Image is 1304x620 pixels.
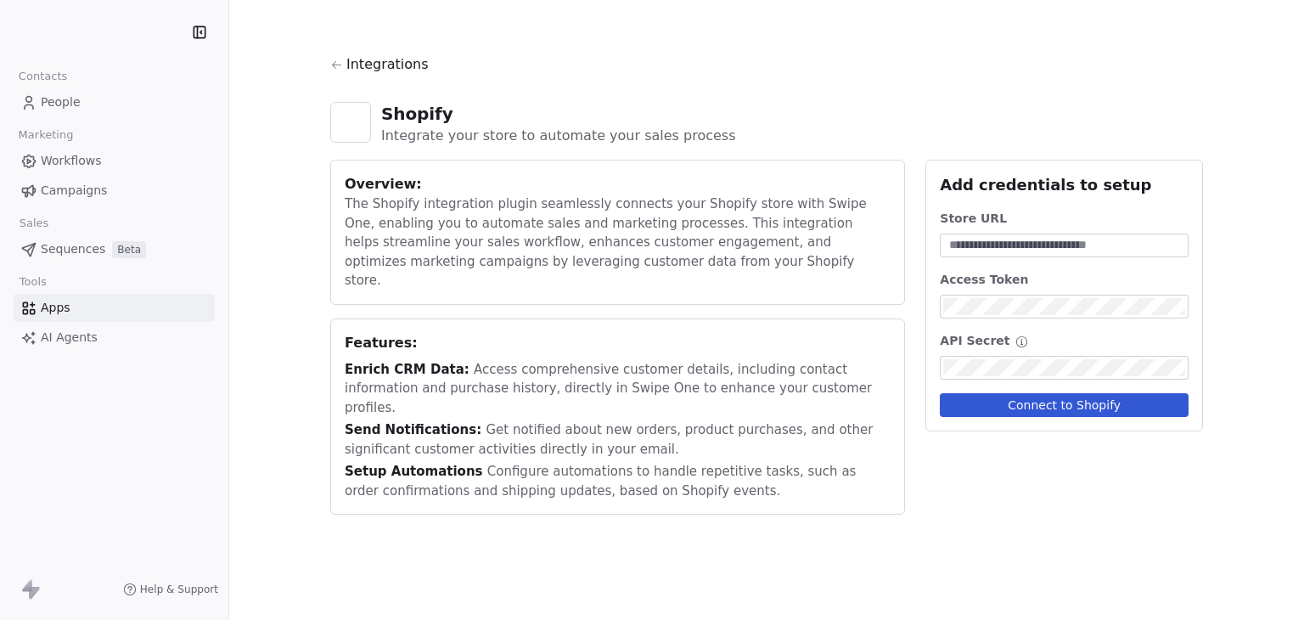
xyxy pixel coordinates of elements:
[940,210,1189,227] div: Store URL
[940,271,1189,288] div: Access Token
[339,110,363,134] img: shopify.svg
[41,152,102,170] span: Workflows
[345,362,474,377] span: Enrich CRM Data:
[12,269,53,295] span: Tools
[345,194,891,290] div: The Shopify integration plugin seamlessly connects your Shopify store with Swipe One, enabling yo...
[14,88,215,116] a: People
[345,360,891,418] div: Access comprehensive customer details, including contact information and purchase history, direct...
[12,211,56,236] span: Sales
[41,329,98,347] span: AI Agents
[41,182,107,200] span: Campaigns
[345,333,891,353] div: Features:
[41,93,81,111] span: People
[940,393,1189,417] button: Connect to Shopify
[940,174,1189,196] div: Add credentials to setup
[112,241,146,258] span: Beta
[140,583,218,596] span: Help & Support
[940,332,1189,349] div: API Secret
[345,174,891,194] div: Overview:
[381,102,735,126] div: Shopify
[345,420,891,459] div: Get notified about new orders, product purchases, and other significant customer activities direc...
[41,240,105,258] span: Sequences
[41,299,70,317] span: Apps
[14,294,215,322] a: Apps
[345,462,891,500] div: Configure automations to handle repetitive tasks, such as order confirmations and shipping update...
[330,54,1203,88] a: Integrations
[11,122,81,148] span: Marketing
[14,324,215,352] a: AI Agents
[11,64,75,89] span: Contacts
[14,235,215,263] a: SequencesBeta
[381,126,735,146] div: Integrate your store to automate your sales process
[345,422,486,437] span: Send Notifications:
[345,464,487,479] span: Setup Automations
[14,147,215,175] a: Workflows
[123,583,218,596] a: Help & Support
[346,54,429,75] span: Integrations
[14,177,215,205] a: Campaigns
